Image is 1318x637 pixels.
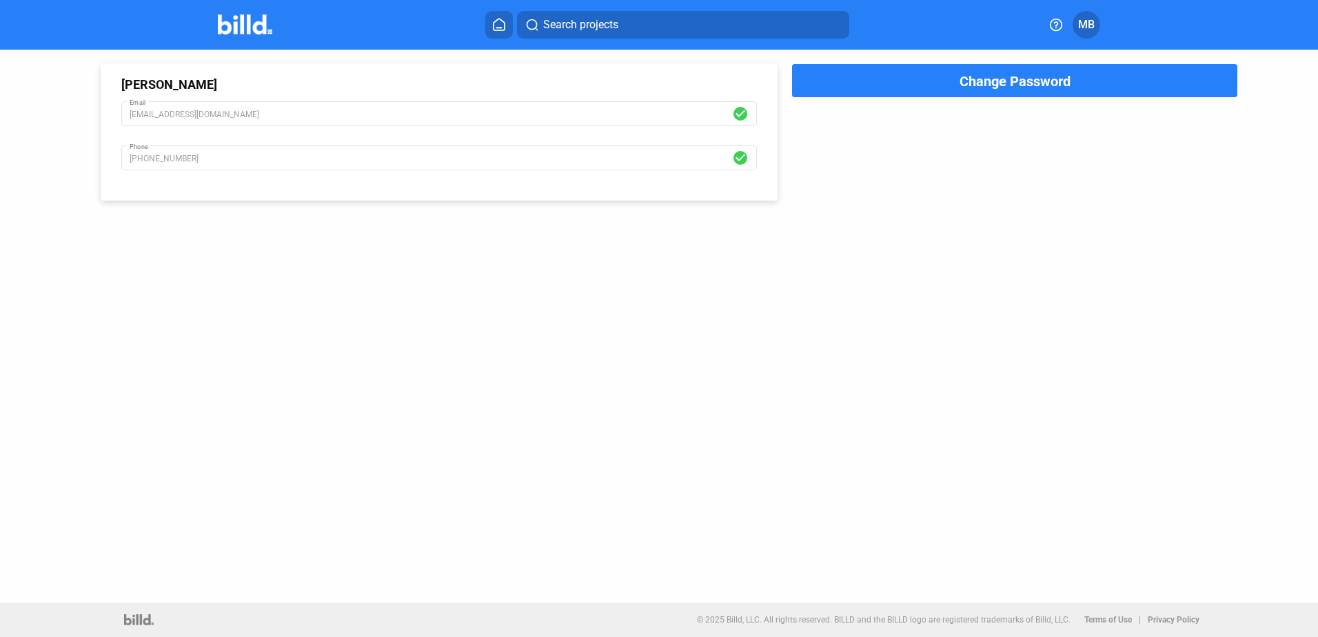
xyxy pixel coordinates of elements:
[124,614,154,625] img: logo
[697,615,1071,625] p: © 2025 Billd, LLC. All rights reserved. BILLD and the BILLD logo are registered trademarks of Bil...
[130,147,733,166] input: (XXX) XXX-XXXX
[543,17,618,33] span: Search projects
[791,63,1238,98] button: Change Password
[121,77,758,92] div: [PERSON_NAME]
[517,11,849,39] button: Search projects
[1148,615,1199,625] b: Privacy Policy
[960,73,1071,90] span: Change Password
[732,105,752,121] mat-icon: check_circle
[1139,615,1141,625] p: |
[732,149,752,165] mat-icon: check_circle
[1078,17,1095,33] span: MB
[218,14,272,34] img: Billd Company Logo
[1084,615,1132,625] b: Terms of Use
[1073,11,1100,39] button: MB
